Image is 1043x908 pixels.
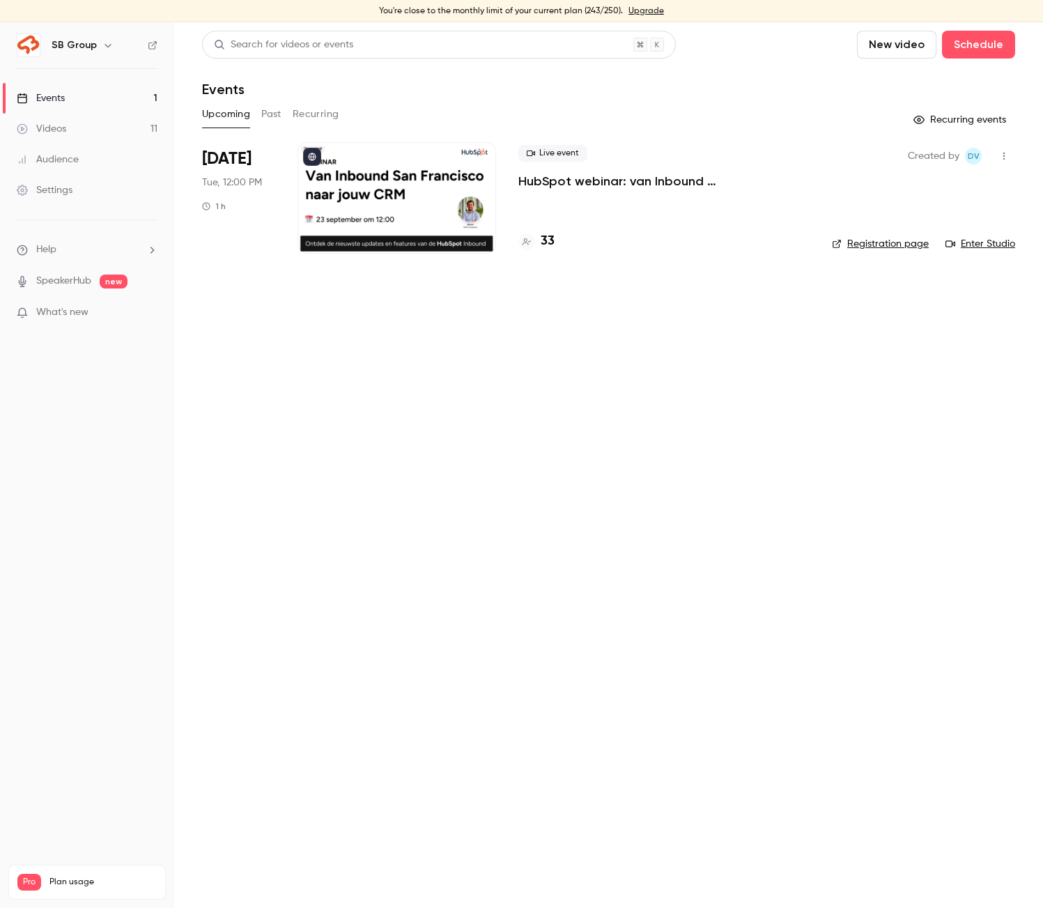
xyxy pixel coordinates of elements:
span: Live event [518,145,587,162]
li: help-dropdown-opener [17,243,157,257]
button: Past [261,103,281,125]
button: Recurring events [907,109,1015,131]
a: Registration page [832,237,929,251]
img: SB Group [17,34,40,56]
button: Schedule [942,31,1015,59]
a: SpeakerHub [36,274,91,288]
button: Recurring [293,103,339,125]
span: new [100,275,128,288]
span: Tue, 12:00 PM [202,176,262,190]
a: 33 [518,232,555,251]
h4: 33 [541,232,555,251]
h6: SB Group [52,38,97,52]
span: Created by [908,148,959,164]
span: [DATE] [202,148,252,170]
a: Enter Studio [945,237,1015,251]
div: Audience [17,153,79,167]
div: Search for videos or events [214,38,353,52]
div: Events [17,91,65,105]
span: Pro [17,874,41,891]
button: New video [857,31,936,59]
iframe: Noticeable Trigger [141,307,157,319]
div: Sep 23 Tue, 12:00 PM (Europe/Amsterdam) [202,142,275,254]
span: Help [36,243,56,257]
a: Upgrade [628,6,664,17]
a: HubSpot webinar: van Inbound [GEOGRAPHIC_DATA][PERSON_NAME] jouw CRM [518,173,810,190]
button: Upcoming [202,103,250,125]
h1: Events [202,81,245,98]
span: What's new [36,305,88,320]
div: Settings [17,183,72,197]
span: Plan usage [49,877,157,888]
div: Videos [17,122,66,136]
span: Dante van der heijden [965,148,982,164]
div: 1 h [202,201,226,212]
span: Dv [968,148,980,164]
